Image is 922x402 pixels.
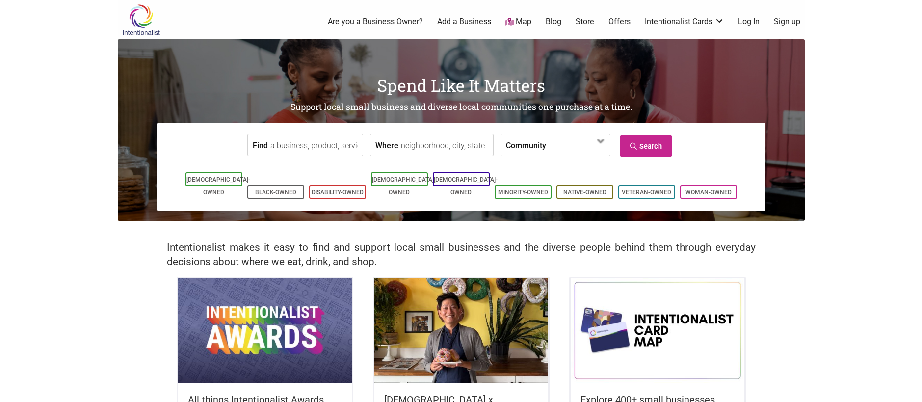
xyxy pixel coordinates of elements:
[576,16,594,27] a: Store
[372,176,436,196] a: [DEMOGRAPHIC_DATA]-Owned
[645,16,724,27] a: Intentionalist Cards
[270,134,360,157] input: a business, product, service
[685,189,732,196] a: Woman-Owned
[178,278,352,382] img: Intentionalist Awards
[622,189,671,196] a: Veteran-Owned
[498,189,548,196] a: Minority-Owned
[374,278,548,382] img: King Donuts - Hong Chhuor
[118,74,805,97] h1: Spend Like It Matters
[253,134,268,156] label: Find
[118,4,164,36] img: Intentionalist
[563,189,606,196] a: Native-Owned
[375,134,398,156] label: Where
[434,176,498,196] a: [DEMOGRAPHIC_DATA]-Owned
[312,189,364,196] a: Disability-Owned
[506,134,546,156] label: Community
[608,16,631,27] a: Offers
[437,16,491,27] a: Add a Business
[738,16,760,27] a: Log In
[328,16,423,27] a: Are you a Business Owner?
[620,135,672,157] a: Search
[505,16,531,27] a: Map
[167,241,756,269] h2: Intentionalist makes it easy to find and support local small businesses and the diverse people be...
[118,101,805,113] h2: Support local small business and diverse local communities one purchase at a time.
[571,278,744,382] img: Intentionalist Card Map
[774,16,800,27] a: Sign up
[546,16,561,27] a: Blog
[255,189,296,196] a: Black-Owned
[401,134,491,157] input: neighborhood, city, state
[186,176,250,196] a: [DEMOGRAPHIC_DATA]-Owned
